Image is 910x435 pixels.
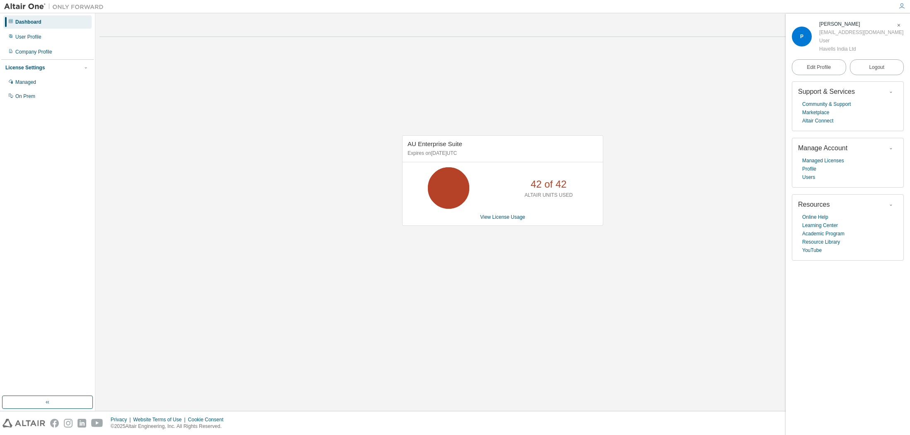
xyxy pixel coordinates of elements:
a: Altair Connect [802,117,833,125]
a: YouTube [802,246,822,254]
div: Havells India Ltd [819,45,903,53]
span: Manage Account [798,144,847,152]
span: Edit Profile [807,64,831,71]
a: Marketplace [802,108,829,117]
img: Altair One [4,2,108,11]
div: Dashboard [15,19,41,25]
div: User [819,37,903,45]
img: linkedin.svg [78,419,86,428]
div: Privacy [111,416,133,423]
a: Community & Support [802,100,851,108]
a: Users [802,173,815,181]
p: 42 of 42 [531,177,567,191]
span: P [800,34,803,39]
a: Edit Profile [792,59,846,75]
span: Resources [798,201,830,208]
a: Online Help [802,213,828,221]
p: © 2025 Altair Engineering, Inc. All Rights Reserved. [111,423,228,430]
div: Praveen Ayyajjanavar [819,20,903,28]
span: AU Enterprise Suite [408,140,462,147]
div: License Settings [5,64,45,71]
img: youtube.svg [91,419,103,428]
img: facebook.svg [50,419,59,428]
span: Logout [869,63,884,71]
a: Profile [802,165,816,173]
div: [EMAIL_ADDRESS][DOMAIN_NAME] [819,28,903,37]
div: Managed [15,79,36,86]
a: Managed Licenses [802,156,844,165]
span: Support & Services [798,88,855,95]
a: Learning Center [802,221,838,230]
button: Logout [850,59,904,75]
div: Company Profile [15,49,52,55]
p: ALTAIR UNITS USED [524,192,573,199]
a: View License Usage [480,214,525,220]
div: On Prem [15,93,35,100]
div: Cookie Consent [188,416,228,423]
div: User Profile [15,34,41,40]
img: instagram.svg [64,419,73,428]
p: Expires on [DATE] UTC [408,150,596,157]
div: Website Terms of Use [133,416,188,423]
a: Resource Library [802,238,840,246]
img: altair_logo.svg [2,419,45,428]
a: Academic Program [802,230,844,238]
